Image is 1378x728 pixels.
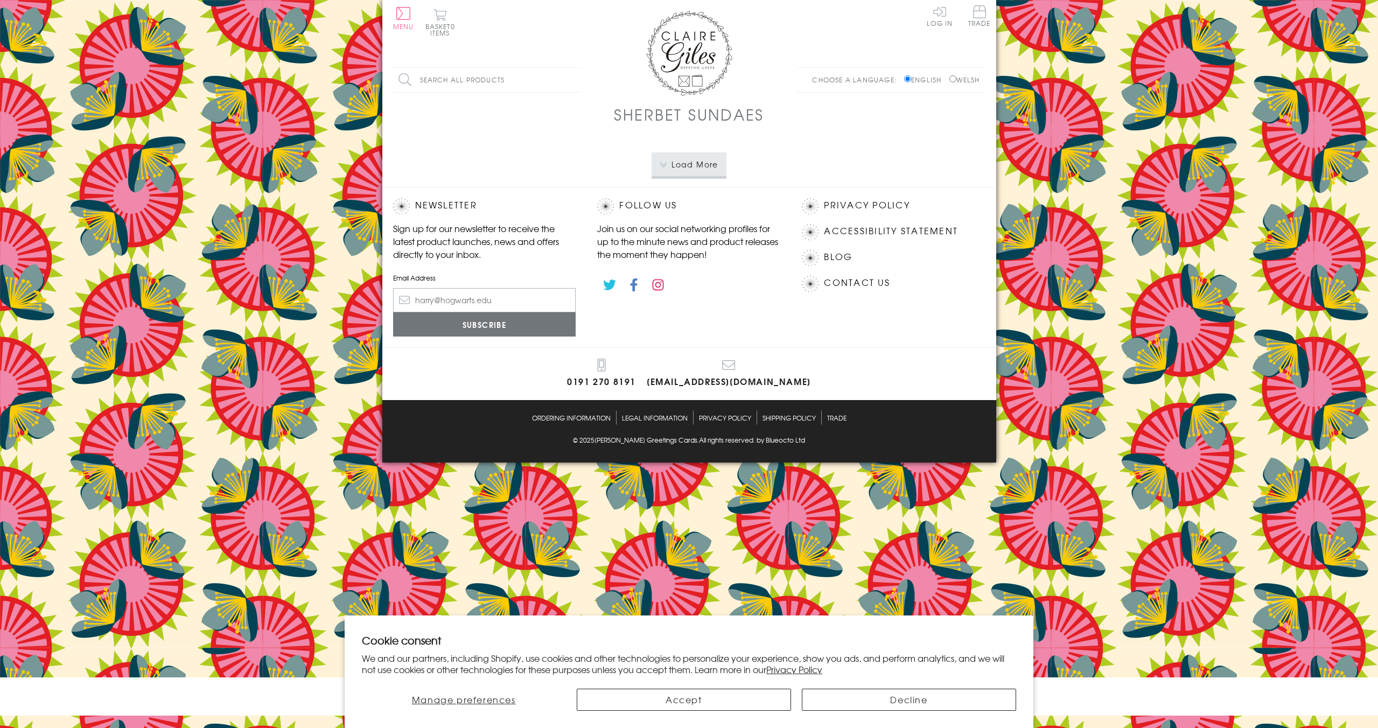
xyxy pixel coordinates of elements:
[393,435,985,445] p: © 2025 .
[652,152,726,176] button: Load More
[567,359,636,389] a: 0191 270 8191
[577,689,791,711] button: Accept
[757,435,805,446] a: by Blueocto Ltd
[393,198,576,214] h2: Newsletter
[827,411,847,424] a: Trade
[824,276,890,290] a: Contact Us
[824,250,852,264] a: Blog
[571,68,582,92] input: Search
[699,411,751,424] a: Privacy Policy
[904,75,911,82] input: English
[594,435,697,446] a: [PERSON_NAME] Greetings Cards
[597,222,780,261] p: Join us on our social networking profiles for up to the minute news and product releases the mome...
[393,312,576,337] input: Subscribe
[412,693,516,706] span: Manage preferences
[647,359,811,389] a: [EMAIL_ADDRESS][DOMAIN_NAME]
[362,653,1017,675] p: We and our partners, including Shopify, use cookies and other technologies to personalize your ex...
[904,75,947,85] label: English
[949,75,956,82] input: Welsh
[646,11,732,96] img: Claire Giles Greetings Cards
[430,22,455,38] span: 0 items
[763,411,816,424] a: Shipping Policy
[622,411,688,424] a: Legal Information
[532,411,611,424] a: Ordering Information
[597,198,780,214] h2: Follow Us
[393,68,582,92] input: Search all products
[812,75,902,85] p: Choose a language:
[393,288,576,312] input: harry@hogwarts.edu
[362,633,1017,648] h2: Cookie consent
[393,273,576,283] label: Email Address
[802,689,1016,711] button: Decline
[393,7,414,30] button: Menu
[425,9,455,36] button: Basket0 items
[949,75,980,85] label: Welsh
[393,222,576,261] p: Sign up for our newsletter to receive the latest product launches, news and offers directly to yo...
[362,689,566,711] button: Manage preferences
[824,198,910,213] a: Privacy Policy
[968,5,991,26] span: Trade
[699,435,755,445] span: All rights reserved.
[824,224,958,239] a: Accessibility Statement
[614,103,764,125] h1: Sherbet Sundaes
[766,663,822,676] a: Privacy Policy
[927,5,953,26] a: Log In
[393,22,414,31] span: Menu
[968,5,991,29] a: Trade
